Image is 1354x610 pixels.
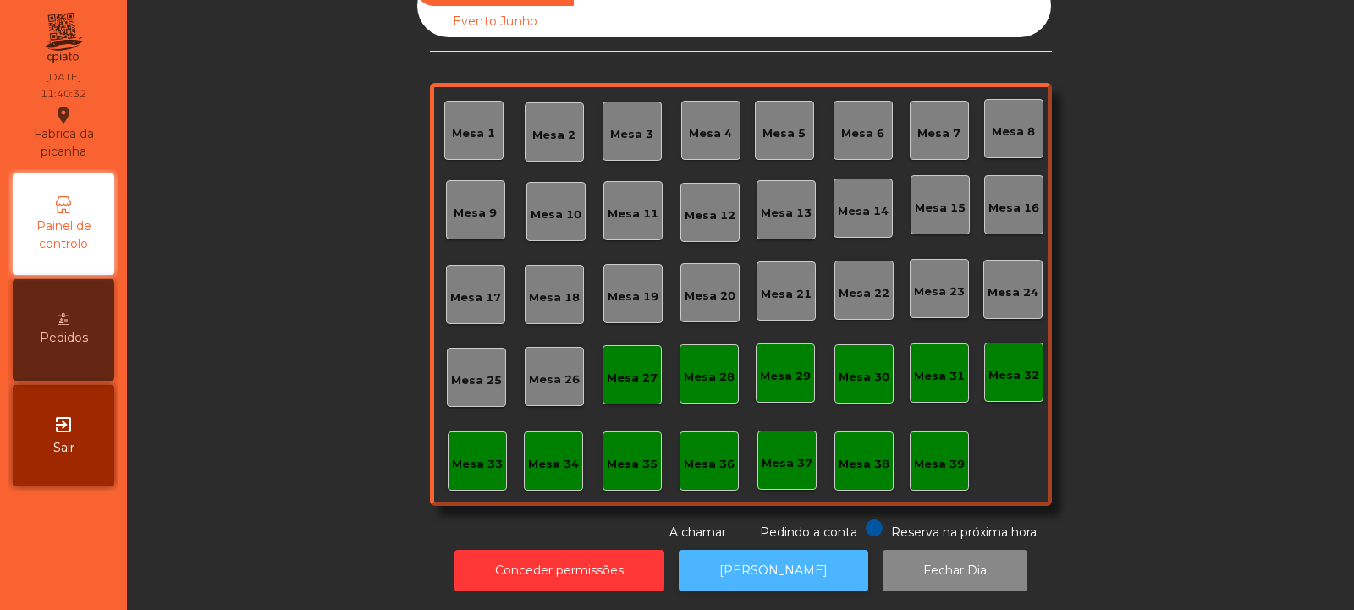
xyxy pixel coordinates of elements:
div: Mesa 8 [992,124,1035,140]
span: Sair [53,439,74,457]
div: Mesa 25 [451,372,502,389]
div: Mesa 13 [761,205,812,222]
div: 11:40:32 [41,86,86,102]
div: Mesa 17 [450,289,501,306]
div: Mesa 19 [608,289,658,305]
div: Mesa 20 [685,288,735,305]
i: location_on [53,105,74,125]
div: Mesa 24 [988,284,1038,301]
div: Evento Junho [417,6,574,37]
div: Mesa 37 [762,455,812,472]
span: Reserva na próxima hora [891,525,1037,540]
div: Mesa 30 [839,369,889,386]
div: Mesa 35 [607,456,658,473]
div: Mesa 28 [684,369,735,386]
div: Mesa 36 [684,456,735,473]
div: Mesa 10 [531,206,581,223]
div: Fabrica da picanha [14,105,113,161]
div: Mesa 16 [988,200,1039,217]
div: Mesa 23 [914,283,965,300]
div: Mesa 38 [839,456,889,473]
div: Mesa 7 [917,125,960,142]
button: Conceder permissões [454,550,664,591]
div: Mesa 15 [915,200,966,217]
div: Mesa 1 [452,125,495,142]
div: Mesa 31 [914,368,965,385]
span: Pedindo a conta [760,525,857,540]
div: Mesa 4 [689,125,732,142]
i: exit_to_app [53,415,74,435]
div: Mesa 26 [529,371,580,388]
div: Mesa 6 [841,125,884,142]
div: Mesa 22 [839,285,889,302]
div: Mesa 29 [760,368,811,385]
div: [DATE] [46,69,81,85]
button: [PERSON_NAME] [679,550,868,591]
div: Mesa 21 [761,286,812,303]
button: Fechar Dia [883,550,1027,591]
span: A chamar [669,525,726,540]
div: Mesa 11 [608,206,658,223]
div: Mesa 27 [607,370,658,387]
div: Mesa 2 [532,127,575,144]
div: Mesa 12 [685,207,735,224]
div: Mesa 32 [988,367,1039,384]
div: Mesa 18 [529,289,580,306]
span: Pedidos [40,329,88,347]
div: Mesa 39 [914,456,965,473]
img: qpiato [42,8,84,68]
div: Mesa 14 [838,203,889,220]
div: Mesa 3 [610,126,653,143]
div: Mesa 33 [452,456,503,473]
div: Mesa 5 [762,125,806,142]
span: Painel de controlo [17,217,110,253]
div: Mesa 9 [454,205,497,222]
div: Mesa 34 [528,456,579,473]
